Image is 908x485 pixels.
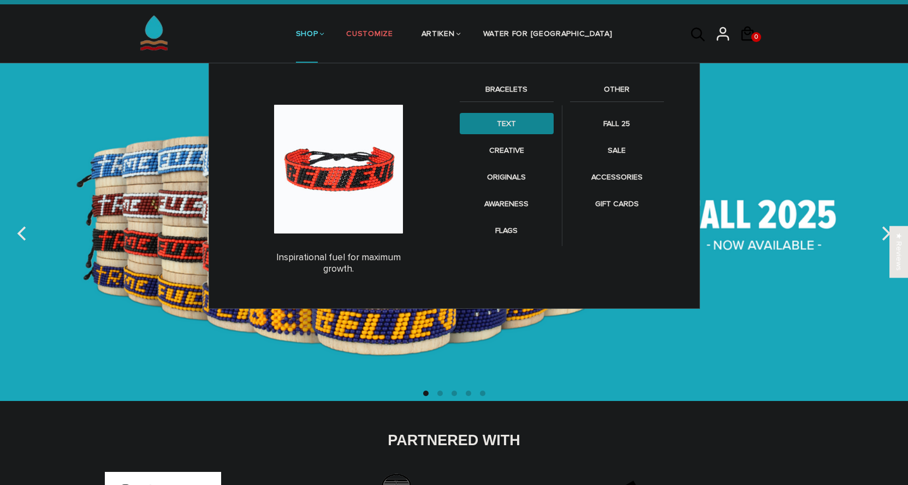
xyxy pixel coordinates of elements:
[460,113,554,134] a: TEXT
[483,6,613,64] a: WATER FOR [GEOGRAPHIC_DATA]
[570,83,664,101] a: OTHER
[570,113,664,134] a: FALL 25
[570,140,664,161] a: SALE
[460,220,554,241] a: FLAGS
[460,166,554,188] a: ORIGINALS
[752,29,761,45] span: 0
[113,432,796,450] h2: Partnered With
[570,166,664,188] a: ACCESSORIES
[296,6,318,64] a: SHOP
[739,45,764,47] a: 0
[460,140,554,161] a: CREATIVE
[460,193,554,214] a: AWARENESS
[460,83,554,101] a: BRACELETS
[873,222,897,246] button: next
[422,6,455,64] a: ARTIKEN
[228,252,449,274] p: Inspirational fuel for maximum growth.
[346,6,393,64] a: CUSTOMIZE
[11,222,35,246] button: previous
[570,193,664,214] a: GIFT CARDS
[889,226,908,278] div: Click to open Judge.me floating reviews tab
